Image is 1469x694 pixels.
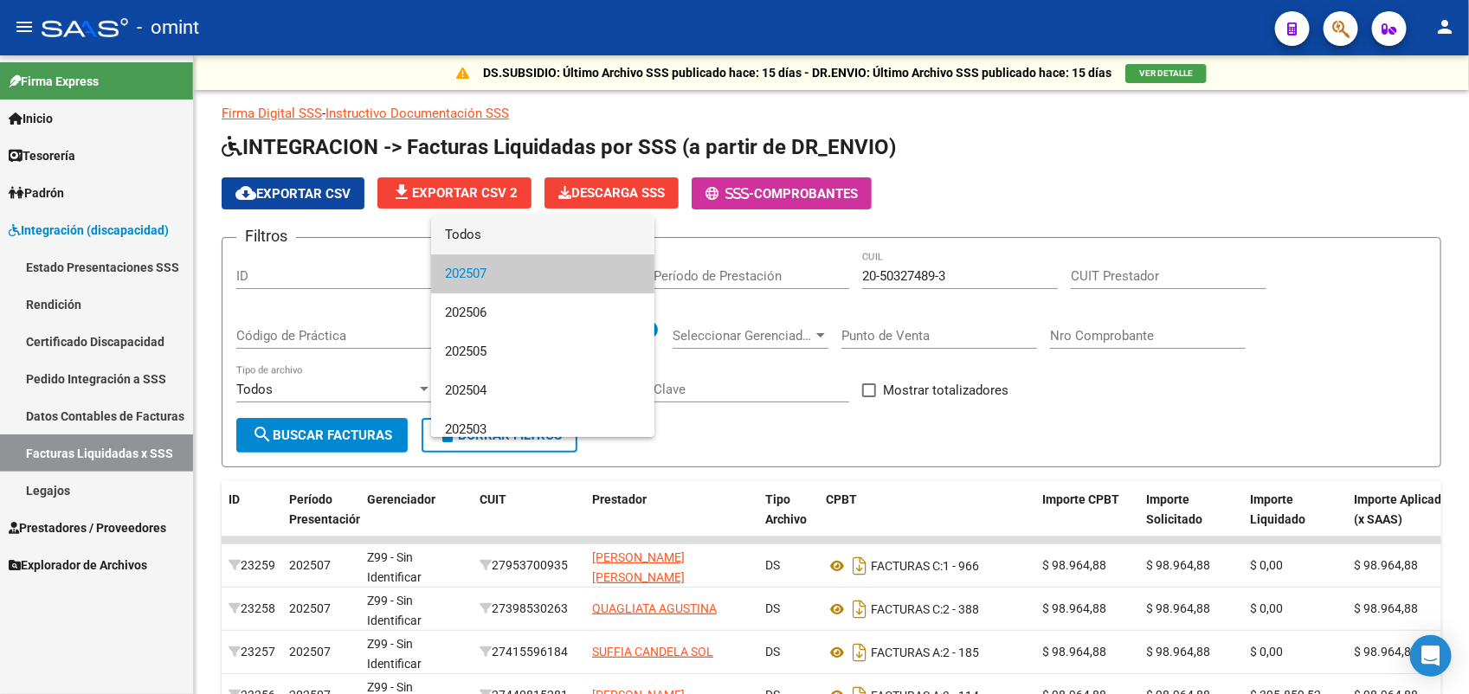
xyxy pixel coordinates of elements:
span: 202507 [445,254,641,293]
div: Open Intercom Messenger [1410,635,1452,677]
span: 202505 [445,332,641,371]
span: 202504 [445,371,641,410]
span: Todos [445,215,641,254]
span: 202506 [445,293,641,332]
span: 202503 [445,410,641,449]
